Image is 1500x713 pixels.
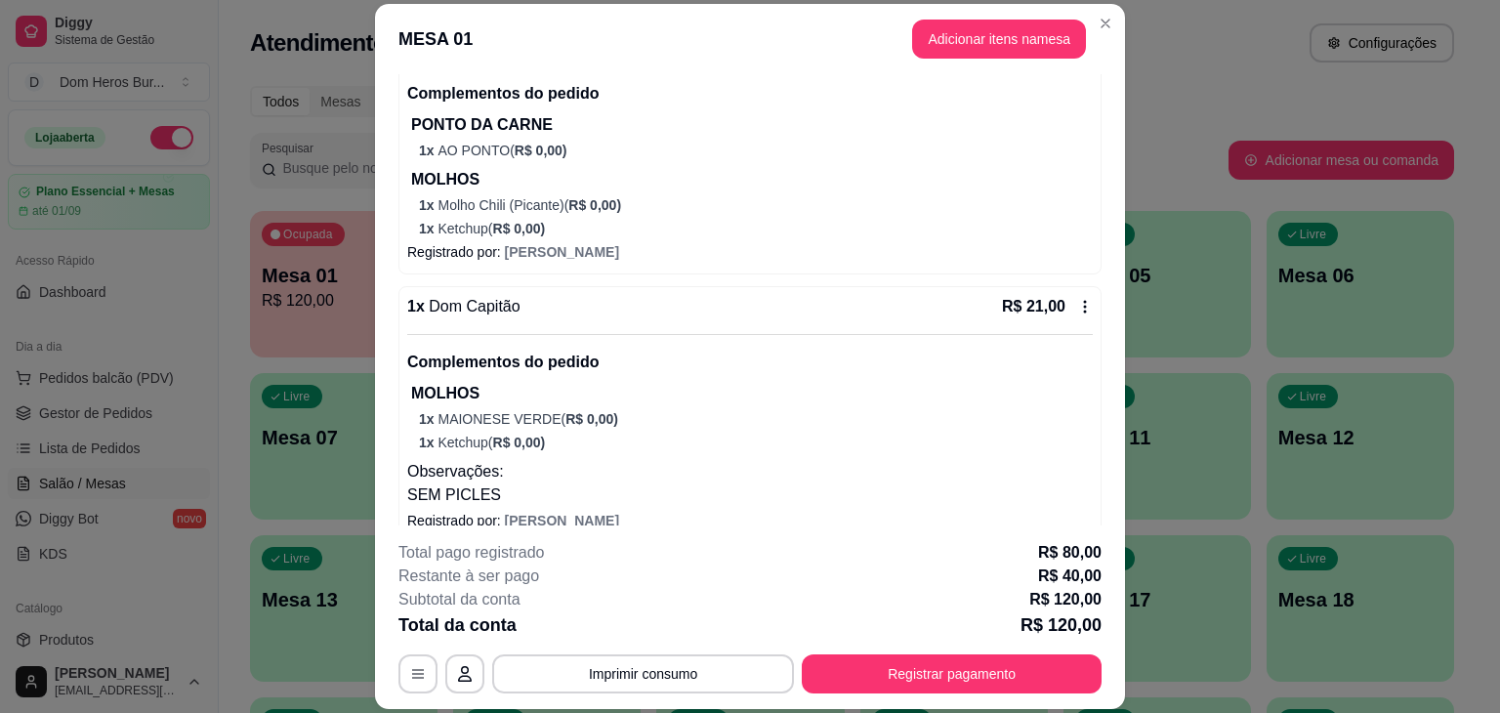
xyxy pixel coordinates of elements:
[1002,295,1065,318] p: R$ 21,00
[1038,541,1102,565] p: R$ 80,00
[398,611,517,639] p: Total da conta
[1021,611,1102,639] p: R$ 120,00
[398,541,544,565] p: Total pago registrado
[419,141,1093,160] p: AO PONTO (
[505,513,619,528] span: [PERSON_NAME]
[419,411,437,427] span: 1 x
[407,483,1093,507] p: SEM PICLES
[515,143,567,158] span: R$ 0,00 )
[419,219,1093,238] p: Ketchup (
[492,654,794,693] button: Imprimir consumo
[419,433,1093,452] p: Ketchup (
[802,654,1102,693] button: Registrar pagamento
[493,435,546,450] span: R$ 0,00 )
[407,82,1093,105] p: Complementos do pedido
[375,4,1125,74] header: MESA 01
[419,195,1093,215] p: Molho Chili (Picante) (
[565,411,618,427] span: R$ 0,00 )
[493,221,546,236] span: R$ 0,00 )
[419,435,437,450] span: 1 x
[411,168,1093,191] p: MOLHOS
[1090,8,1121,39] button: Close
[568,197,621,213] span: R$ 0,00 )
[505,244,619,260] span: [PERSON_NAME]
[411,113,1093,137] p: PONTO DA CARNE
[411,382,1093,405] p: MOLHOS
[912,20,1086,59] button: Adicionar itens namesa
[407,242,1093,262] p: Registrado por:
[1038,565,1102,588] p: R$ 40,00
[398,588,521,611] p: Subtotal da conta
[407,511,1093,530] p: Registrado por:
[407,460,1093,483] p: Observações:
[1029,588,1102,611] p: R$ 120,00
[398,565,539,588] p: Restante à ser pago
[407,295,521,318] p: 1 x
[425,298,521,315] span: Dom Capitão
[407,351,1093,374] p: Complementos do pedido
[419,143,437,158] span: 1 x
[419,409,1093,429] p: MAIONESE VERDE (
[419,221,437,236] span: 1 x
[419,197,437,213] span: 1 x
